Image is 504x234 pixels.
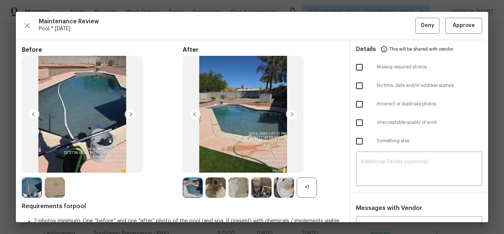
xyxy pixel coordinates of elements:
[350,95,488,113] div: Incorrect or duplicate photos
[453,21,475,30] span: Approve
[356,40,376,58] span: Details
[356,205,422,211] span: Messages with Vendor
[377,82,482,89] span: No time, date and/or address stamps
[350,132,488,150] div: Something else
[350,58,488,77] div: Missing required photos
[350,113,488,132] div: Unacceptable quality of work
[39,25,415,33] span: Pool * [DATE]
[28,108,39,120] img: left-chevron-button-url
[445,18,482,34] button: Approve
[377,64,482,70] span: Missing required photos
[22,203,344,210] span: Requirements for pool
[350,77,488,95] div: No time, date and/or address stamps
[297,177,317,198] div: +1
[286,108,298,120] img: right-chevron-button-url
[377,119,482,126] span: Unacceptable quality of work
[377,138,482,144] span: Something else
[377,101,482,107] span: Incorrect or duplicate photos
[421,21,434,30] span: Deny
[415,18,439,34] button: Deny
[22,46,183,54] span: Before
[189,108,201,120] img: left-chevron-button-url
[183,46,344,54] span: After
[39,18,415,25] span: Maintenance Review
[389,40,453,58] span: This will be shared with vendor
[34,217,344,232] li: 2 photos minimum: One “before” and one “after” photo of the pool (and spa, if present) with chemi...
[125,108,137,120] img: right-chevron-button-url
